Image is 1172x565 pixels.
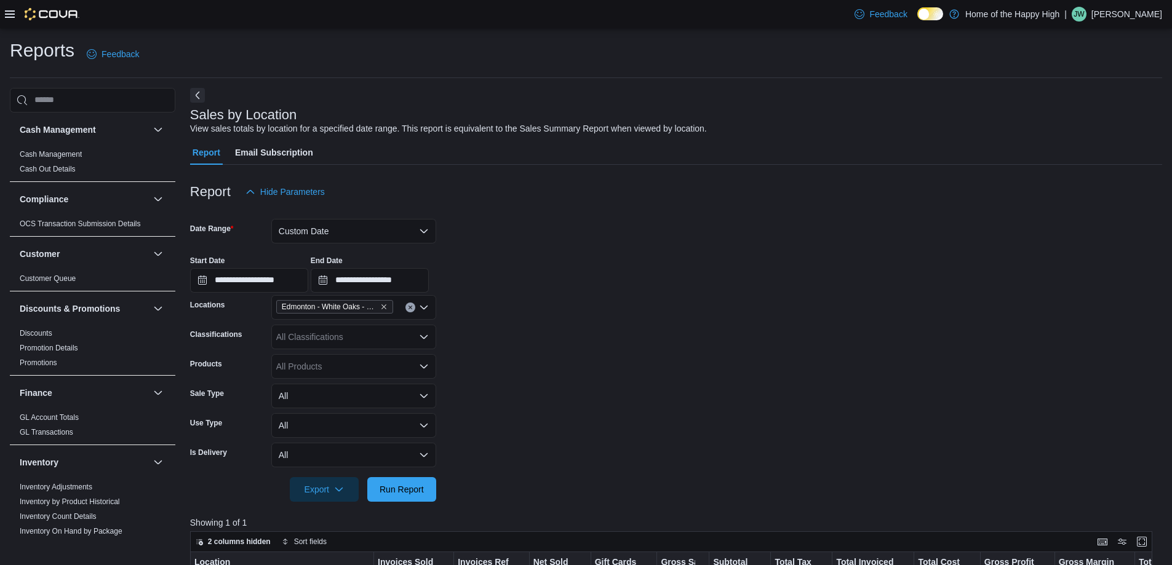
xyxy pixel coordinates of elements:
a: Customer Queue [20,274,76,283]
button: Inventory [151,455,165,470]
label: Classifications [190,330,242,339]
p: | [1064,7,1067,22]
button: Display options [1115,534,1130,549]
span: JW [1074,7,1084,22]
div: Cash Management [10,147,175,181]
button: Compliance [151,192,165,207]
span: Dark Mode [917,20,918,21]
p: [PERSON_NAME] [1091,7,1162,22]
h3: Customer [20,248,60,260]
div: View sales totals by location for a specified date range. This report is equivalent to the Sales ... [190,122,707,135]
span: Cash Management [20,149,82,159]
button: Compliance [20,193,148,205]
button: All [271,413,436,438]
button: Remove Edmonton - White Oaks - Fire & Flower from selection in this group [380,303,388,310]
span: Report [193,140,220,165]
button: Customer [151,247,165,261]
button: Discounts & Promotions [151,301,165,316]
button: Enter fullscreen [1134,534,1149,549]
button: Sort fields [277,534,332,549]
button: Discounts & Promotions [20,302,148,315]
span: GL Transactions [20,427,73,437]
button: Inventory [20,456,148,468]
button: Finance [151,385,165,400]
span: Export [297,477,351,502]
a: Inventory by Product Historical [20,497,120,506]
span: Edmonton - White Oaks - Fire & Flower [282,301,378,313]
span: Inventory Adjustments [20,482,92,492]
button: Open list of options [419,362,429,371]
span: Inventory by Product Historical [20,497,120,507]
button: Open list of options [419,332,429,342]
span: Email Subscription [235,140,313,165]
div: Customer [10,271,175,291]
img: Cova [25,8,79,20]
a: Cash Management [20,150,82,159]
span: Inventory On Hand by Package [20,526,122,536]
input: Press the down key to open a popover containing a calendar. [190,268,308,293]
label: Sale Type [190,389,224,398]
button: Finance [20,387,148,399]
h3: Compliance [20,193,68,205]
label: Date Range [190,224,234,234]
label: Products [190,359,222,369]
button: Clear input [405,302,415,312]
label: Is Delivery [190,448,227,457]
span: Discounts [20,328,52,338]
a: Cash Out Details [20,165,76,173]
span: Feedback [869,8,907,20]
a: Feedback [850,2,912,26]
h3: Finance [20,387,52,399]
span: Customer Queue [20,274,76,283]
a: Inventory On Hand by Package [20,527,122,535]
span: Promotions [20,358,57,368]
a: Inventory Count Details [20,512,97,521]
h3: Report [190,184,231,199]
span: OCS Transaction Submission Details [20,219,141,229]
span: Run Report [380,483,424,496]
button: Cash Management [20,124,148,136]
label: End Date [311,256,343,266]
span: Inventory Count Details [20,512,97,521]
p: Home of the Happy High [965,7,1059,22]
h3: Sales by Location [190,108,297,122]
button: Keyboard shortcuts [1095,534,1110,549]
span: Sort fields [294,537,327,547]
p: Showing 1 of 1 [190,516,1162,529]
label: Locations [190,300,225,310]
a: Promotions [20,358,57,367]
button: Cash Management [151,122,165,137]
button: Hide Parameters [241,180,330,204]
input: Press the down key to open a popover containing a calendar. [311,268,429,293]
a: Inventory Adjustments [20,483,92,491]
button: Export [290,477,359,502]
button: All [271,384,436,408]
button: 2 columns hidden [191,534,276,549]
span: GL Account Totals [20,413,79,422]
a: Feedback [82,42,144,66]
span: Cash Out Details [20,164,76,174]
div: Discounts & Promotions [10,326,175,375]
label: Use Type [190,418,222,428]
h3: Discounts & Promotions [20,302,120,315]
h3: Inventory [20,456,58,468]
button: Customer [20,248,148,260]
a: GL Transactions [20,428,73,437]
a: GL Account Totals [20,413,79,422]
button: Custom Date [271,219,436,243]
h3: Cash Management [20,124,96,136]
button: Next [190,88,205,103]
span: 2 columns hidden [208,537,271,547]
div: Jade White [1072,7,1086,22]
span: Feedback [102,48,139,60]
button: Run Report [367,477,436,502]
label: Start Date [190,256,225,266]
a: Discounts [20,329,52,338]
a: Promotion Details [20,344,78,352]
span: Promotion Details [20,343,78,353]
span: Edmonton - White Oaks - Fire & Flower [276,300,393,314]
div: Compliance [10,216,175,236]
a: OCS Transaction Submission Details [20,219,141,228]
span: Hide Parameters [260,186,325,198]
button: All [271,443,436,467]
